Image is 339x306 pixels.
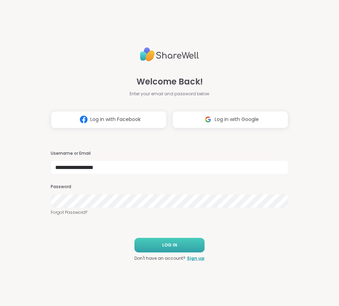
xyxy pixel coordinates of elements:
img: ShareWell Logo [140,45,199,64]
h3: Password [51,184,288,190]
button: Log in with Facebook [51,111,167,128]
span: Log in with Google [215,116,259,123]
span: Welcome Back! [137,75,203,88]
button: LOG IN [134,238,205,252]
span: LOG IN [162,242,177,248]
h3: Username or Email [51,151,288,156]
span: Log in with Facebook [90,116,141,123]
img: ShareWell Logomark [77,113,90,126]
img: ShareWell Logomark [201,113,215,126]
span: Don't have an account? [134,255,185,261]
button: Log in with Google [172,111,288,128]
a: Forgot Password? [51,209,288,216]
a: Sign up [187,255,205,261]
span: Enter your email and password below [130,91,209,97]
